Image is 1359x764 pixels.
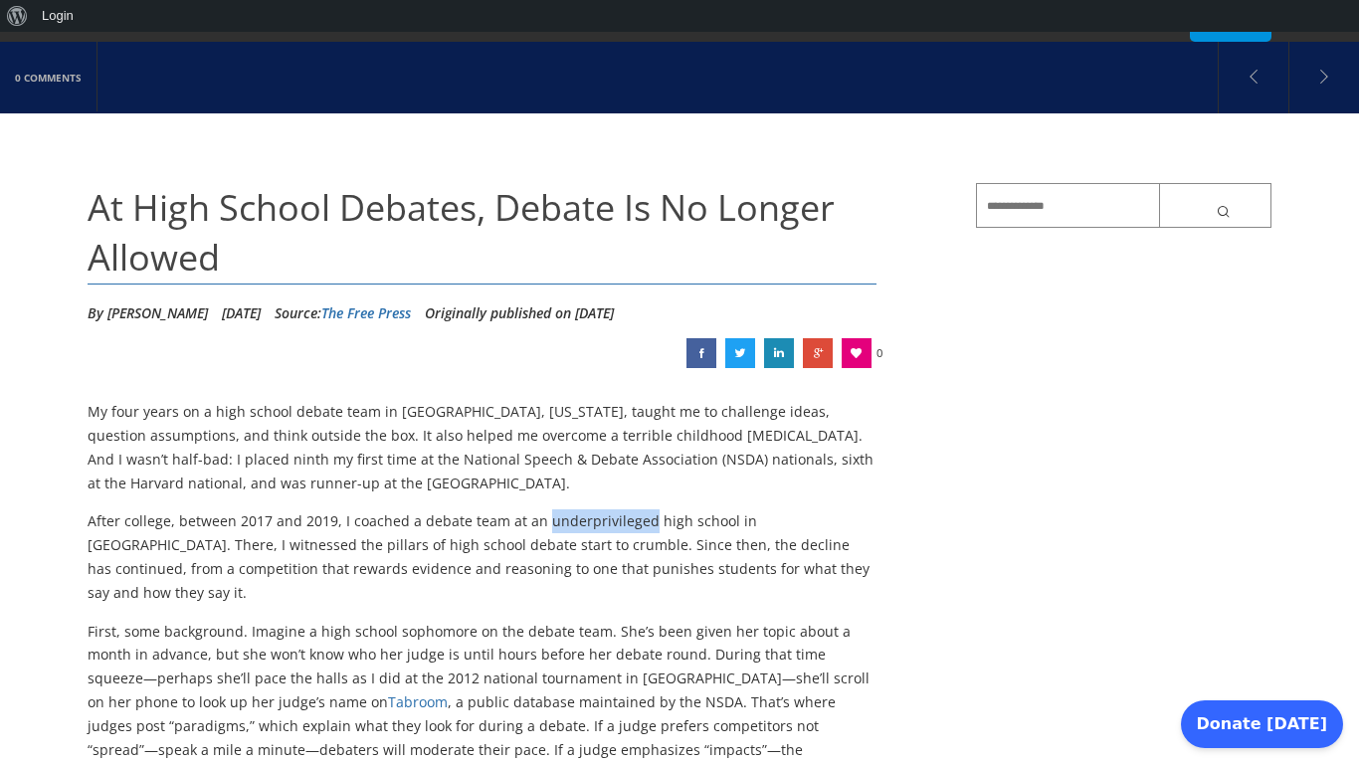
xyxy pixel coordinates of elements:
[725,338,755,368] a: At High School Debates, Debate Is No Longer Allowed
[222,298,261,328] li: [DATE]
[876,338,882,368] span: 0
[686,338,716,368] a: At High School Debates, Debate Is No Longer Allowed
[88,400,876,494] p: My four years on a high school debate team in [GEOGRAPHIC_DATA], [US_STATE], taught me to challen...
[425,298,614,328] li: Originally published on [DATE]
[803,338,833,368] a: At High School Debates, Debate Is No Longer Allowed
[88,298,208,328] li: By [PERSON_NAME]
[275,298,411,328] div: Source:
[88,183,835,282] span: At High School Debates, Debate Is No Longer Allowed
[321,303,411,322] a: The Free Press
[764,338,794,368] a: At High School Debates, Debate Is No Longer Allowed
[388,692,448,711] a: Tabroom
[88,509,876,604] p: After college, between 2017 and 2019, I coached a debate team at an underprivileged high school i...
